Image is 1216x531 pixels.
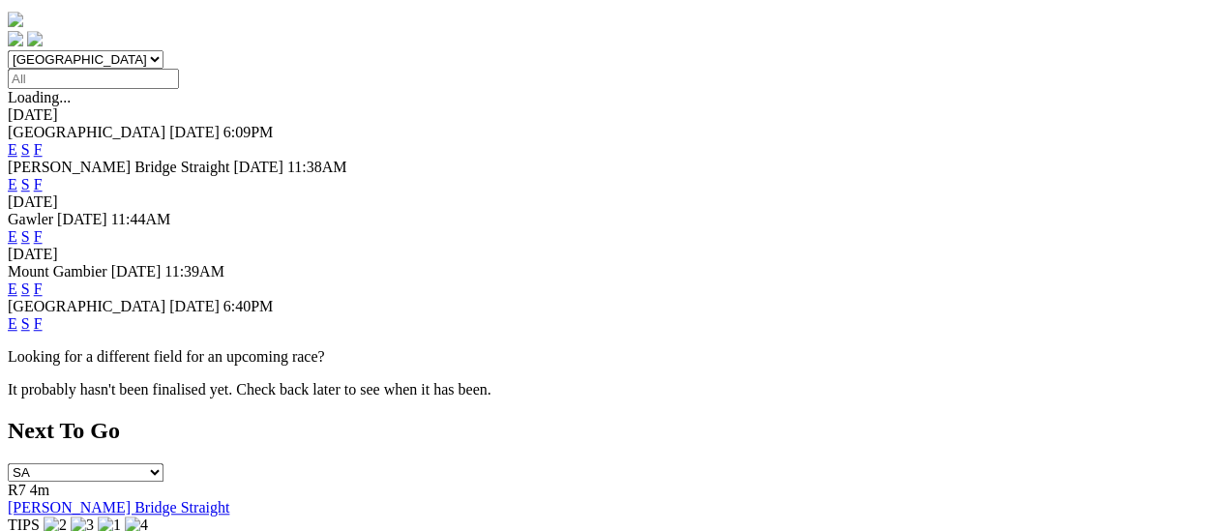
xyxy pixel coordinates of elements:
[8,176,17,192] a: E
[233,159,283,175] span: [DATE]
[164,263,224,280] span: 11:39AM
[8,106,1208,124] div: [DATE]
[8,193,1208,211] div: [DATE]
[8,298,165,314] span: [GEOGRAPHIC_DATA]
[287,159,347,175] span: 11:38AM
[21,176,30,192] a: S
[8,499,229,516] a: [PERSON_NAME] Bridge Straight
[8,89,71,105] span: Loading...
[8,280,17,297] a: E
[223,124,274,140] span: 6:09PM
[111,211,171,227] span: 11:44AM
[34,228,43,245] a: F
[57,211,107,227] span: [DATE]
[21,315,30,332] a: S
[30,482,49,498] span: 4m
[8,31,23,46] img: facebook.svg
[8,246,1208,263] div: [DATE]
[21,141,30,158] a: S
[8,263,107,280] span: Mount Gambier
[223,298,274,314] span: 6:40PM
[8,141,17,158] a: E
[8,159,229,175] span: [PERSON_NAME] Bridge Straight
[8,124,165,140] span: [GEOGRAPHIC_DATA]
[8,381,491,398] partial: It probably hasn't been finalised yet. Check back later to see when it has been.
[34,141,43,158] a: F
[8,418,1208,444] h2: Next To Go
[21,280,30,297] a: S
[8,69,179,89] input: Select date
[111,263,162,280] span: [DATE]
[34,280,43,297] a: F
[8,12,23,27] img: logo-grsa-white.png
[8,348,1208,366] p: Looking for a different field for an upcoming race?
[27,31,43,46] img: twitter.svg
[34,176,43,192] a: F
[8,482,26,498] span: R7
[169,124,220,140] span: [DATE]
[8,211,53,227] span: Gawler
[169,298,220,314] span: [DATE]
[8,315,17,332] a: E
[21,228,30,245] a: S
[8,228,17,245] a: E
[34,315,43,332] a: F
